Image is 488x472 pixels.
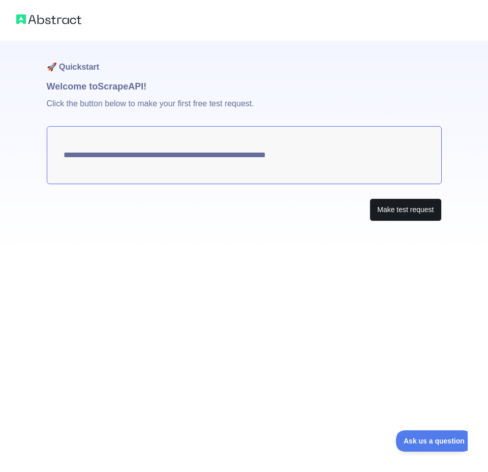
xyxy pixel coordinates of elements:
[16,12,81,26] img: Abstract logo
[47,79,442,94] h1: Welcome to Scrape API!
[47,94,442,126] p: Click the button below to make your first free test request.
[47,41,442,79] h1: 🚀 Quickstart
[396,430,468,452] iframe: Toggle Customer Support
[370,198,441,221] button: Make test request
